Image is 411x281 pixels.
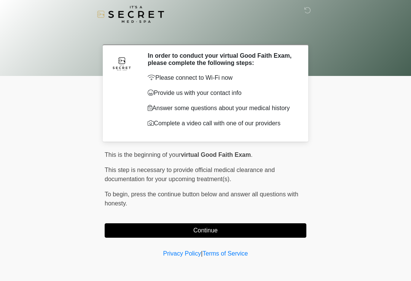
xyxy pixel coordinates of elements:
[105,152,181,158] span: This is the beginning of your
[148,104,295,113] p: Answer some questions about your medical history
[110,52,133,75] img: Agent Avatar
[148,119,295,128] p: Complete a video call with one of our providers
[99,27,312,41] h1: ‎ ‎
[148,88,295,98] p: Provide us with your contact info
[105,223,306,238] button: Continue
[105,191,131,197] span: To begin,
[105,167,275,182] span: This step is necessary to provide official medical clearance and documentation for your upcoming ...
[202,250,248,257] a: Terms of Service
[251,152,252,158] span: .
[181,152,251,158] strong: virtual Good Faith Exam
[105,191,298,207] span: press the continue button below and answer all questions with honesty.
[201,250,202,257] a: |
[97,6,164,23] img: It's A Secret Med Spa Logo
[148,73,295,82] p: Please connect to Wi-Fi now
[163,250,201,257] a: Privacy Policy
[148,52,295,66] h2: In order to conduct your virtual Good Faith Exam, please complete the following steps:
